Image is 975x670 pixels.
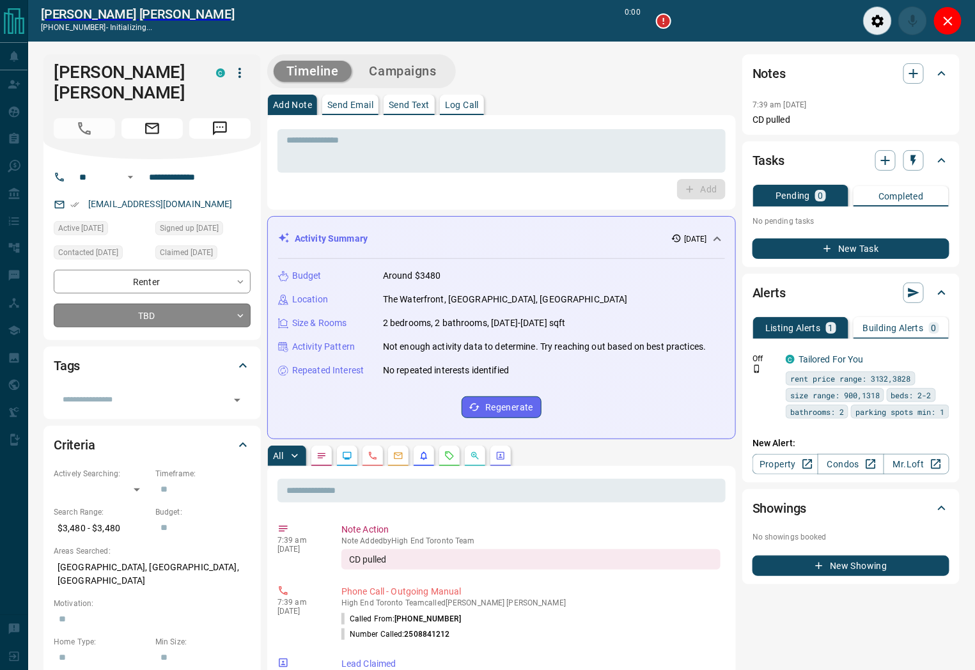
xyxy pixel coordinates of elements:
[155,468,251,479] p: Timeframe:
[123,169,138,185] button: Open
[444,451,455,461] svg: Requests
[58,246,118,259] span: Contacted [DATE]
[41,22,235,33] p: [PHONE_NUMBER] -
[884,454,949,474] a: Mr.Loft
[292,364,364,377] p: Repeated Interest
[383,340,706,354] p: Not enough activity data to determine. Try reaching out based on best practices.
[54,506,149,518] p: Search Range:
[753,454,818,474] a: Property
[445,100,479,109] p: Log Call
[393,451,403,461] svg: Emails
[274,61,352,82] button: Timeline
[341,598,721,607] p: High End Toronto Team called [PERSON_NAME] [PERSON_NAME]
[277,607,322,616] p: [DATE]
[753,437,949,450] p: New Alert:
[753,353,778,364] p: Off
[189,118,251,139] span: Message
[863,323,924,332] p: Building Alerts
[753,556,949,576] button: New Showing
[753,212,949,231] p: No pending tasks
[790,405,844,418] span: bathrooms: 2
[155,245,251,263] div: Sat Sep 13 2025
[368,451,378,461] svg: Calls
[389,100,430,109] p: Send Text
[54,468,149,479] p: Actively Searching:
[753,100,807,109] p: 7:39 am [DATE]
[292,316,347,330] p: Size & Rooms
[54,221,149,239] div: Sun Sep 14 2025
[383,269,441,283] p: Around $3480
[277,598,322,607] p: 7:39 am
[753,63,786,84] h2: Notes
[753,277,949,308] div: Alerts
[753,145,949,176] div: Tasks
[753,283,786,303] h2: Alerts
[54,557,251,591] p: [GEOGRAPHIC_DATA], [GEOGRAPHIC_DATA], [GEOGRAPHIC_DATA]
[891,389,932,401] span: beds: 2-2
[70,200,79,209] svg: Email Verified
[54,118,115,139] span: Call
[462,396,542,418] button: Regenerate
[898,6,927,35] div: Mute
[753,238,949,259] button: New Task
[776,191,810,200] p: Pending
[160,222,219,235] span: Signed up [DATE]
[790,372,911,385] span: rent price range: 3132,3828
[495,451,506,461] svg: Agent Actions
[341,585,721,598] p: Phone Call - Outgoing Manual
[54,304,251,327] div: TBD
[295,232,368,245] p: Activity Summary
[753,498,807,518] h2: Showings
[342,451,352,461] svg: Lead Browsing Activity
[394,614,461,623] span: [PHONE_NUMBER]
[292,293,328,306] p: Location
[54,245,149,263] div: Sat Sep 13 2025
[341,536,721,545] p: Note Added by High End Toronto Team
[110,23,153,32] span: initializing...
[54,518,149,539] p: $3,480 - $3,480
[160,246,213,259] span: Claimed [DATE]
[216,68,225,77] div: condos.ca
[357,61,449,82] button: Campaigns
[155,506,251,518] p: Budget:
[383,364,509,377] p: No repeated interests identified
[818,191,823,200] p: 0
[54,435,95,455] h2: Criteria
[878,192,924,201] p: Completed
[753,364,761,373] svg: Push Notification Only
[818,454,884,474] a: Condos
[341,523,721,536] p: Note Action
[228,391,246,409] button: Open
[863,6,892,35] div: Audio Settings
[54,270,251,293] div: Renter
[341,549,721,570] div: CD pulled
[932,323,937,332] p: 0
[790,389,880,401] span: size range: 900,1318
[341,628,450,640] p: Number Called:
[277,536,322,545] p: 7:39 am
[753,531,949,543] p: No showings booked
[54,62,197,103] h1: [PERSON_NAME] [PERSON_NAME]
[273,100,312,109] p: Add Note
[54,430,251,460] div: Criteria
[383,316,566,330] p: 2 bedrooms, 2 bathrooms, [DATE]-[DATE] sqft
[316,451,327,461] svg: Notes
[933,6,962,35] div: Close
[54,350,251,381] div: Tags
[54,545,251,557] p: Areas Searched:
[625,6,641,35] p: 0:00
[88,199,233,209] a: [EMAIL_ADDRESS][DOMAIN_NAME]
[829,323,834,332] p: 1
[684,233,707,245] p: [DATE]
[155,221,251,239] div: Fri Sep 12 2025
[753,150,784,171] h2: Tasks
[278,227,725,251] div: Activity Summary[DATE]
[405,630,450,639] span: 2508841212
[58,222,104,235] span: Active [DATE]
[753,58,949,89] div: Notes
[41,6,235,22] a: [PERSON_NAME] [PERSON_NAME]
[327,100,373,109] p: Send Email
[470,451,480,461] svg: Opportunities
[753,493,949,524] div: Showings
